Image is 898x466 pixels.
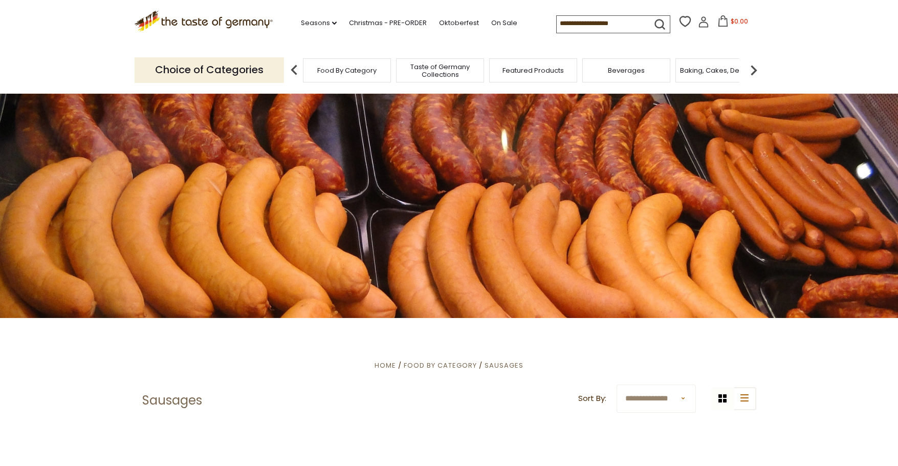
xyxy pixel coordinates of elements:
[491,17,517,29] a: On Sale
[680,67,759,74] a: Baking, Cakes, Desserts
[375,361,396,370] a: Home
[142,393,202,408] h1: Sausages
[502,67,564,74] a: Featured Products
[284,60,304,80] img: previous arrow
[731,17,748,26] span: $0.00
[743,60,764,80] img: next arrow
[485,361,523,370] a: Sausages
[301,17,337,29] a: Seasons
[399,63,481,78] a: Taste of Germany Collections
[404,361,477,370] a: Food By Category
[349,17,427,29] a: Christmas - PRE-ORDER
[711,15,755,31] button: $0.00
[317,67,377,74] a: Food By Category
[608,67,645,74] a: Beverages
[439,17,479,29] a: Oktoberfest
[578,392,606,405] label: Sort By:
[135,57,284,82] p: Choice of Categories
